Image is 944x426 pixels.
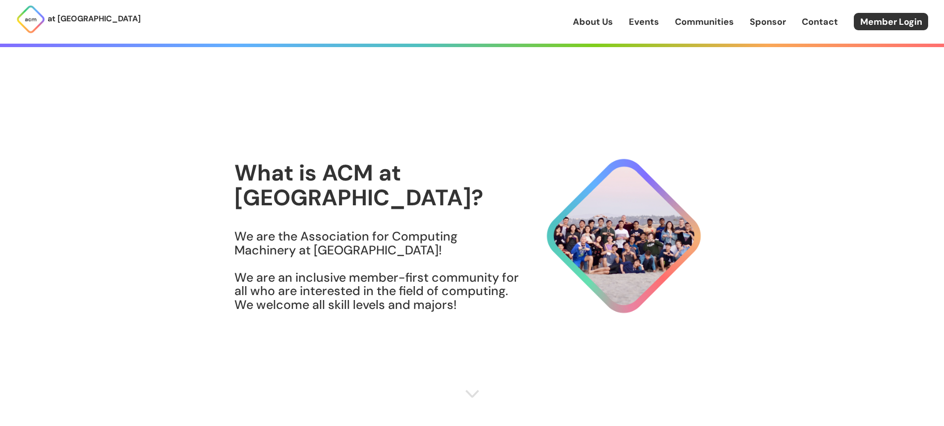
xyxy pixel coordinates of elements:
h1: What is ACM at [GEOGRAPHIC_DATA]? [234,161,520,210]
p: at [GEOGRAPHIC_DATA] [48,12,141,25]
img: About Hero Image [520,150,710,322]
img: ACM Logo [16,4,46,34]
a: Communities [675,15,734,28]
a: About Us [573,15,613,28]
a: Events [629,15,659,28]
a: at [GEOGRAPHIC_DATA] [16,4,141,34]
a: Sponsor [750,15,786,28]
a: Member Login [854,13,928,30]
a: Contact [802,15,838,28]
img: Scroll Arrow [465,386,480,401]
h3: We are the Association for Computing Machinery at [GEOGRAPHIC_DATA]! We are an inclusive member-f... [234,230,520,311]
